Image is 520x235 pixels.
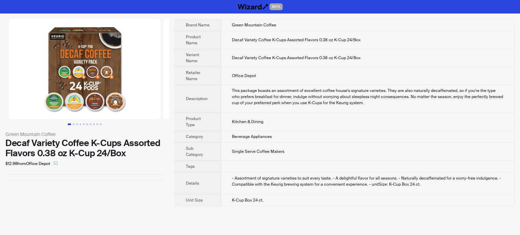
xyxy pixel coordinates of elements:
[232,88,503,106] div: This package boasts an assortment of excellent coffee house's signature varieties. They are also ...
[232,134,272,139] span: Beverage Appliances
[5,131,164,138] div: Green Mountain Coffee
[186,34,201,46] span: Product Name
[232,175,503,187] div: - Assortment of signature varieties to suit every taste. - A delightful flavor for all seasons. -...
[68,123,71,125] button: Go to slide 1
[186,52,199,64] span: Variant Name
[100,123,102,125] button: Go to slide 10
[96,123,98,125] button: Go to slide 9
[80,123,81,125] button: Go to slide 4
[232,149,284,154] span: Single Serve Coffee Makers
[90,123,91,125] button: Go to slide 7
[186,146,203,157] span: Sub Category
[186,181,199,186] span: Details
[5,158,164,169] div: $12.99 from Office Depot
[93,123,95,125] button: Go to slide 8
[186,197,203,203] span: Unit Size
[269,3,283,10] span: BETA
[232,119,263,124] span: Kitchen & Dining
[186,164,195,169] span: Tags
[232,22,276,28] span: Green Mountain Coffee
[163,19,315,119] img: Decaf Variety Coffee K-Cups Assorted Flavors 0.38 oz K-Cup 24/Box Decaf Variety Coffee K-Cups Ass...
[232,37,361,43] span: Decaf Variety Coffee K-Cups Assorted Flavors 0.38 oz K-Cup 24/Box
[186,22,210,28] span: Brand Name
[232,55,361,61] span: Decaf Variety Coffee K-Cups Assorted Flavors 0.38 oz K-Cup 24/Box
[73,123,74,125] button: Go to slide 2
[232,197,263,203] span: K-Cup Box 24 ct.
[83,123,85,125] button: Go to slide 5
[5,138,164,158] div: Decaf Variety Coffee K-Cups Assorted Flavors 0.38 oz K-Cup 24/Box
[86,123,88,125] button: Go to slide 6
[76,123,78,125] button: Go to slide 3
[232,73,256,78] span: Office Depot
[53,161,58,165] span: select
[9,19,160,119] img: Decaf Variety Coffee K-Cups Assorted Flavors 0.38 oz K-Cup 24/Box Decaf Variety Coffee K-Cups Ass...
[186,116,201,127] span: Product Type
[186,70,200,81] span: Retailer Name
[186,96,208,101] span: Description
[186,134,203,139] span: Category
